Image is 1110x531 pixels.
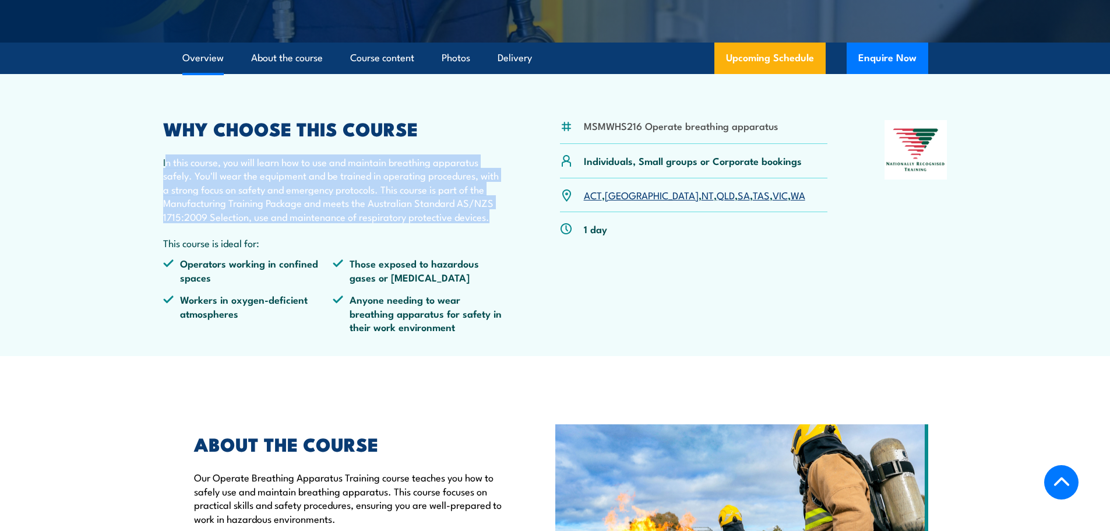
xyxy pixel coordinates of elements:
[333,256,503,284] li: Those exposed to hazardous gases or [MEDICAL_DATA]
[194,470,502,525] p: Our Operate Breathing Apparatus Training course teaches you how to safely use and maintain breath...
[717,188,735,202] a: QLD
[773,188,788,202] a: VIC
[163,120,503,136] h2: WHY CHOOSE THIS COURSE
[605,188,699,202] a: [GEOGRAPHIC_DATA]
[584,154,802,167] p: Individuals, Small groups or Corporate bookings
[584,119,778,132] li: MSMWHS216 Operate breathing apparatus
[702,188,714,202] a: NT
[498,43,532,73] a: Delivery
[791,188,805,202] a: WA
[738,188,750,202] a: SA
[847,43,928,74] button: Enquire Now
[163,293,333,333] li: Workers in oxygen-deficient atmospheres
[584,222,607,235] p: 1 day
[350,43,414,73] a: Course content
[442,43,470,73] a: Photos
[251,43,323,73] a: About the course
[163,256,333,284] li: Operators working in confined spaces
[182,43,224,73] a: Overview
[584,188,805,202] p: , , , , , , ,
[885,120,947,180] img: Nationally Recognised Training logo.
[163,155,503,223] p: In this course, you will learn how to use and maintain breathing apparatus safely. You'll wear th...
[163,236,503,249] p: This course is ideal for:
[333,293,503,333] li: Anyone needing to wear breathing apparatus for safety in their work environment
[584,188,602,202] a: ACT
[194,435,502,452] h2: ABOUT THE COURSE
[753,188,770,202] a: TAS
[714,43,826,74] a: Upcoming Schedule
